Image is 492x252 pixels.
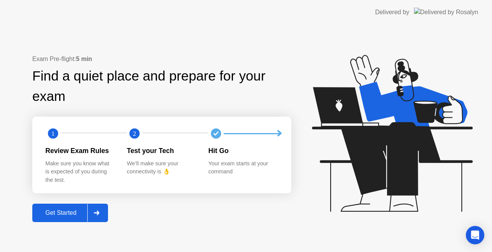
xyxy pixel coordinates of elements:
[35,209,87,216] div: Get Started
[375,8,409,17] div: Delivered by
[52,130,55,137] text: 1
[76,56,92,62] b: 5 min
[32,204,108,222] button: Get Started
[208,160,278,176] div: Your exam starts at your command
[45,160,115,184] div: Make sure you know what is expected of you during the test.
[466,226,484,244] div: Open Intercom Messenger
[414,8,478,16] img: Delivered by Rosalyn
[133,130,136,137] text: 2
[127,146,196,156] div: Test your Tech
[45,146,115,156] div: Review Exam Rules
[127,160,196,176] div: We’ll make sure your connectivity is 👌
[32,66,291,107] div: Find a quiet place and prepare for your exam
[32,54,291,64] div: Exam Pre-flight:
[208,146,278,156] div: Hit Go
